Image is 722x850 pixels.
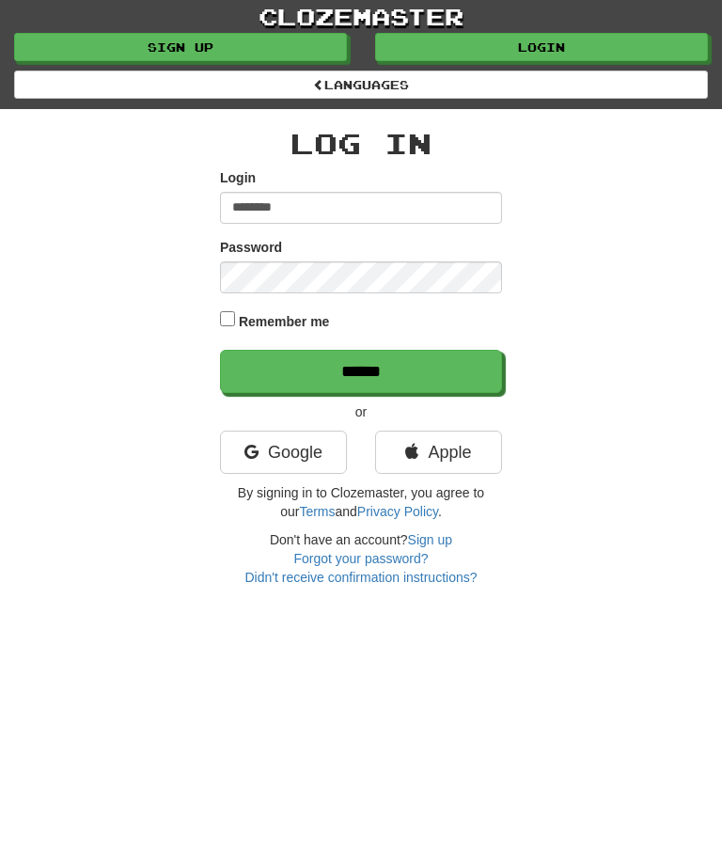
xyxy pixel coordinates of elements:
[220,128,502,159] h2: Log In
[293,551,428,566] a: Forgot your password?
[299,504,335,519] a: Terms
[375,431,502,474] a: Apple
[14,71,708,99] a: Languages
[220,238,282,257] label: Password
[14,33,347,61] a: Sign up
[357,504,438,519] a: Privacy Policy
[220,402,502,421] p: or
[220,530,502,587] div: Don't have an account?
[375,33,708,61] a: Login
[220,483,502,521] p: By signing in to Clozemaster, you agree to our and .
[408,532,452,547] a: Sign up
[244,570,477,585] a: Didn't receive confirmation instructions?
[220,431,347,474] a: Google
[220,168,256,187] label: Login
[239,312,330,331] label: Remember me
